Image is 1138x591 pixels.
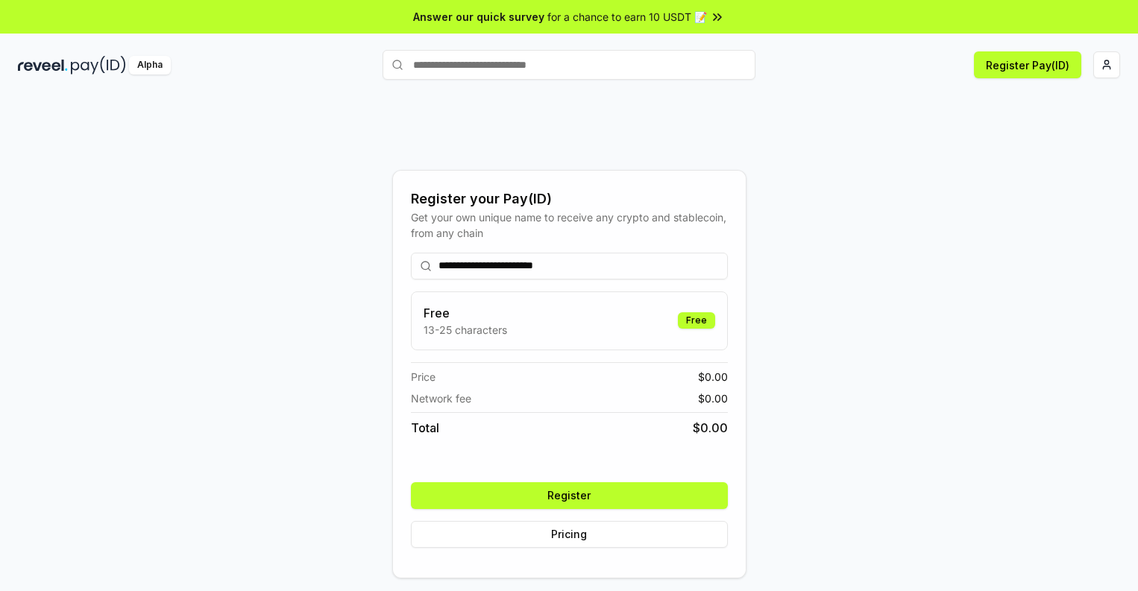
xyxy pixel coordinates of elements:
[411,189,728,209] div: Register your Pay(ID)
[71,56,126,75] img: pay_id
[411,209,728,241] div: Get your own unique name to receive any crypto and stablecoin, from any chain
[698,369,728,385] span: $ 0.00
[413,9,544,25] span: Answer our quick survey
[547,9,707,25] span: for a chance to earn 10 USDT 📝
[424,304,507,322] h3: Free
[411,482,728,509] button: Register
[411,391,471,406] span: Network fee
[678,312,715,329] div: Free
[18,56,68,75] img: reveel_dark
[411,521,728,548] button: Pricing
[411,369,436,385] span: Price
[411,419,439,437] span: Total
[424,322,507,338] p: 13-25 characters
[698,391,728,406] span: $ 0.00
[693,419,728,437] span: $ 0.00
[129,56,171,75] div: Alpha
[974,51,1081,78] button: Register Pay(ID)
